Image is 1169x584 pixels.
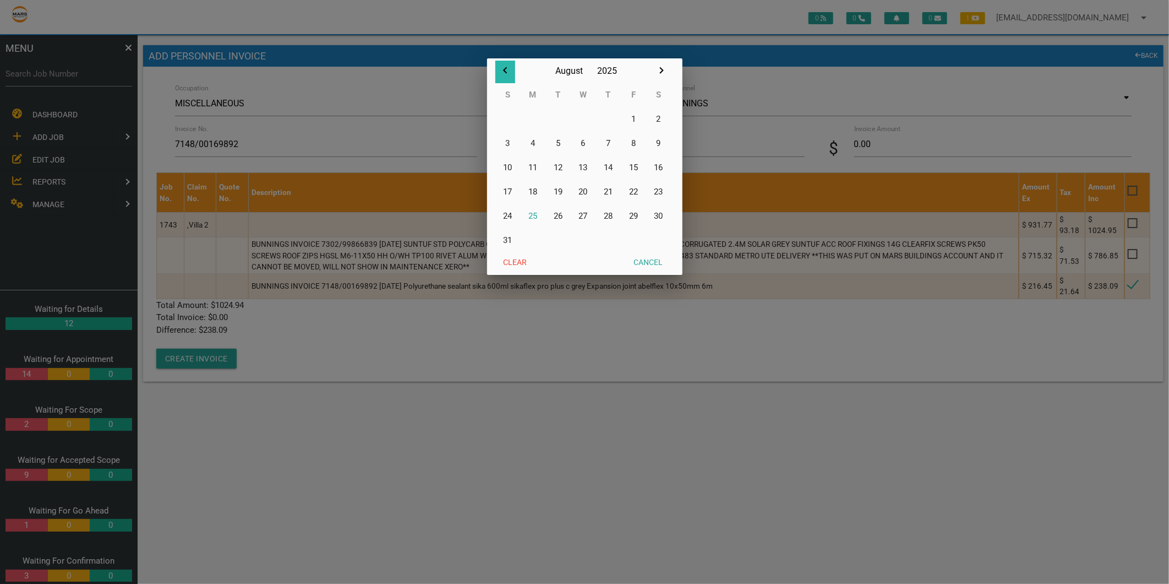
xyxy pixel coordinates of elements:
button: 1 [621,107,646,131]
button: 14 [596,155,621,180]
button: 22 [621,180,646,204]
button: 20 [571,180,596,204]
abbr: Saturday [656,90,661,100]
button: 4 [520,131,545,155]
abbr: Friday [631,90,636,100]
button: 21 [596,180,621,204]
button: 26 [545,204,571,228]
button: 25 [520,204,545,228]
button: 30 [646,204,671,228]
button: 24 [495,204,521,228]
button: 8 [621,131,646,155]
abbr: Tuesday [555,90,560,100]
button: 31 [495,228,521,252]
button: 29 [621,204,646,228]
abbr: Monday [529,90,537,100]
button: 17 [495,180,521,204]
button: 9 [646,131,671,155]
button: 5 [545,131,571,155]
button: 28 [596,204,621,228]
button: 27 [571,204,596,228]
button: 3 [495,131,521,155]
button: 18 [520,180,545,204]
button: 11 [520,155,545,180]
button: 23 [646,180,671,204]
button: 10 [495,155,521,180]
button: 16 [646,155,671,180]
button: 15 [621,155,646,180]
button: Cancel [626,252,671,272]
abbr: Wednesday [580,90,587,100]
button: 19 [545,180,571,204]
button: 7 [596,131,621,155]
button: Clear [495,252,536,272]
button: 13 [571,155,596,180]
button: 6 [571,131,596,155]
abbr: Sunday [505,90,510,100]
button: 12 [545,155,571,180]
button: 2 [646,107,671,131]
abbr: Thursday [606,90,611,100]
